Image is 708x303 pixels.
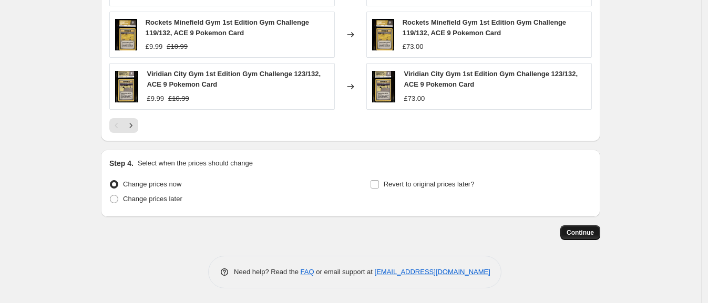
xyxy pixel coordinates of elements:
[403,18,566,37] span: Rockets Minefield Gym 1st Edition Gym Challenge 119/132, ACE 9 Pokemon Card
[234,268,301,276] span: Need help? Read the
[123,195,182,203] span: Change prices later
[115,71,138,102] img: POK_18_cb27ac33-68be-4083-b425-1b983dc62993_80x.jpg
[372,19,394,50] img: POK_20_80x.jpg
[109,158,134,169] h2: Step 4.
[404,93,425,104] div: £73.00
[146,18,309,37] span: Rockets Minefield Gym 1st Edition Gym Challenge 119/132, ACE 9 Pokemon Card
[567,228,594,237] span: Continue
[168,93,189,104] strike: £10.99
[167,41,188,52] strike: £10.99
[372,71,395,102] img: POK_18_cb27ac33-68be-4083-b425-1b983dc62993_80x.jpg
[384,180,475,188] span: Revert to original prices later?
[109,118,138,133] nav: Pagination
[375,268,490,276] a: [EMAIL_ADDRESS][DOMAIN_NAME]
[314,268,375,276] span: or email support at
[115,19,137,50] img: POK_20_80x.jpg
[403,41,424,52] div: £73.00
[146,41,163,52] div: £9.99
[301,268,314,276] a: FAQ
[147,93,164,104] div: £9.99
[123,180,181,188] span: Change prices now
[147,70,321,88] span: Viridian City Gym 1st Edition Gym Challenge 123/132, ACE 9 Pokemon Card
[404,70,578,88] span: Viridian City Gym 1st Edition Gym Challenge 123/132, ACE 9 Pokemon Card
[138,158,253,169] p: Select when the prices should change
[560,225,600,240] button: Continue
[124,118,138,133] button: Next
